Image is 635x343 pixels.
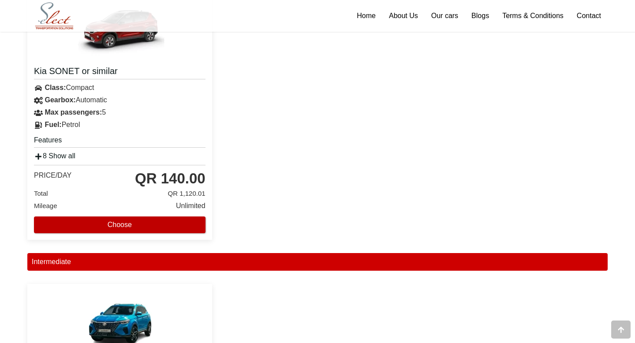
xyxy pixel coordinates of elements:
[27,106,212,119] div: 5
[30,1,79,31] img: Select Rent a Car
[34,152,75,160] a: 8 Show all
[135,170,205,187] div: QR 140.00
[34,216,205,233] button: Choose
[27,253,608,271] div: Intermediate
[34,65,205,79] a: Kia SONET or similar
[34,171,71,180] div: Price/day
[45,84,66,91] strong: Class:
[176,200,205,212] span: Unlimited
[34,135,205,148] h5: Features
[611,321,631,339] div: Go to top
[34,202,57,209] span: Mileage
[45,96,75,104] strong: Gearbox:
[45,108,102,116] strong: Max passengers:
[27,119,212,131] div: Petrol
[34,190,48,197] span: Total
[27,82,212,94] div: Compact
[27,94,212,106] div: Automatic
[168,187,205,200] span: QR 1,120.01
[45,121,61,128] strong: Fuel:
